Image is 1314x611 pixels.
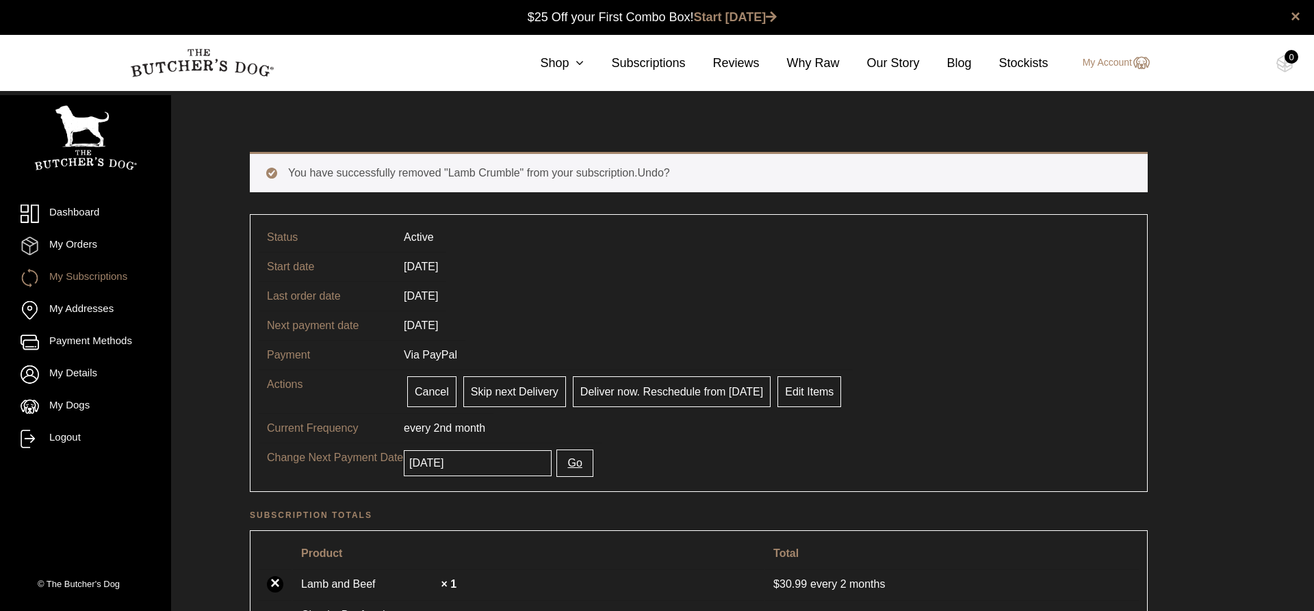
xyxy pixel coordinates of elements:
[34,105,137,170] img: TBD_Portrait_Logo_White.png
[267,576,283,593] a: ×
[21,398,151,416] a: My Dogs
[513,54,584,73] a: Shop
[1285,50,1298,64] div: 0
[250,152,1148,192] div: You have successfully removed "Lamb Crumble" from your subscription.
[259,252,396,281] td: Start date
[573,376,771,407] a: Deliver now. Reschedule from [DATE]
[267,420,404,437] p: Current Frequency
[21,237,151,255] a: My Orders
[21,365,151,384] a: My Details
[773,578,810,590] span: 30.99
[21,333,151,352] a: Payment Methods
[765,569,1139,599] td: every 2 months
[267,450,404,466] p: Change Next Payment Date
[396,252,446,281] td: [DATE]
[301,576,438,593] a: Lamb and Beef
[259,340,396,369] td: Payment
[765,539,1139,568] th: Total
[556,450,593,477] button: Go
[250,508,1148,522] h2: Subscription totals
[638,167,670,179] a: Undo?
[1069,55,1150,71] a: My Account
[840,54,920,73] a: Our Story
[455,422,485,434] span: month
[396,311,446,340] td: [DATE]
[259,369,396,413] td: Actions
[259,311,396,340] td: Next payment date
[773,578,780,590] span: $
[404,422,452,434] span: every 2nd
[396,223,442,252] td: Active
[259,223,396,252] td: Status
[404,349,457,361] span: Via PayPal
[685,54,759,73] a: Reviews
[293,539,764,568] th: Product
[584,54,685,73] a: Subscriptions
[21,205,151,223] a: Dashboard
[21,301,151,320] a: My Addresses
[441,578,456,590] strong: × 1
[21,430,151,448] a: Logout
[1276,55,1293,73] img: TBD_Cart-Empty.png
[694,10,777,24] a: Start [DATE]
[259,281,396,311] td: Last order date
[760,54,840,73] a: Why Raw
[463,376,566,407] a: Skip next Delivery
[920,54,972,73] a: Blog
[407,376,456,407] a: Cancel
[777,376,841,407] a: Edit Items
[1291,8,1300,25] a: close
[21,269,151,287] a: My Subscriptions
[972,54,1048,73] a: Stockists
[396,281,446,311] td: [DATE]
